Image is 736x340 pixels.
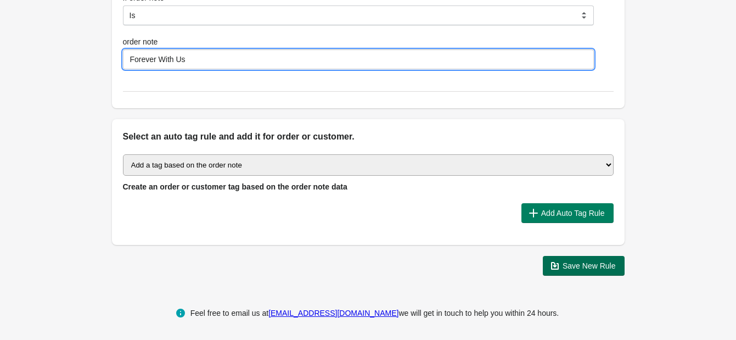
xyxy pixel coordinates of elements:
span: Create an order or customer tag based on the order note data [123,182,347,191]
h2: Select an auto tag rule and add it for order or customer. [123,130,614,143]
div: Feel free to email us at we will get in touch to help you within 24 hours. [190,306,559,320]
button: Save New Rule [543,256,625,276]
label: order note [123,36,158,47]
a: [EMAIL_ADDRESS][DOMAIN_NAME] [268,309,398,317]
input: order note [123,49,594,69]
span: Save New Rule [563,261,616,270]
button: Add Auto Tag Rule [521,203,614,223]
span: Add Auto Tag Rule [541,209,605,218]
